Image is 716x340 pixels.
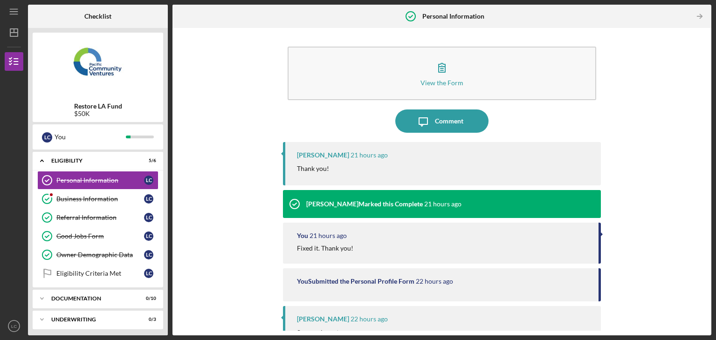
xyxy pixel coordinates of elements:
div: L C [144,269,153,278]
img: Product logo [33,37,163,93]
button: Comment [395,109,489,133]
a: Referral InformationLC [37,208,158,227]
time: 2025-09-11 18:16 [351,315,388,323]
a: Personal InformationLC [37,171,158,190]
a: Owner Demographic DataLC [37,245,158,264]
div: 5 / 6 [139,158,156,163]
text: LC [11,324,17,329]
div: Comment [435,109,463,133]
div: [PERSON_NAME] Marked this Complete [306,200,423,208]
div: L C [144,176,153,185]
div: L C [42,132,52,143]
b: Checklist [84,13,111,20]
button: LC [5,317,23,335]
time: 2025-09-11 18:17 [416,278,453,285]
div: 0 / 3 [139,317,156,322]
div: [PERSON_NAME] [297,315,349,323]
div: Personal Information [56,177,144,184]
div: Underwriting [51,317,133,322]
div: L C [144,250,153,259]
div: You Submitted the Personal Profile Form [297,278,414,285]
div: L C [144,231,153,241]
div: View the Form [420,79,463,86]
div: Eligibility [51,158,133,163]
a: Good Jobs FormLC [37,227,158,245]
time: 2025-09-11 19:18 [424,200,461,208]
div: Eligibility Criteria Met [56,270,144,277]
div: Business Information [56,195,144,203]
div: 0 / 10 [139,296,156,301]
div: Documentation [51,296,133,301]
time: 2025-09-11 19:18 [351,151,388,159]
div: Owner Demographic Data [56,251,144,258]
div: Good Jobs Form [56,232,144,240]
div: Referral Information [56,214,144,221]
div: $50K [74,110,122,117]
p: Sorry , please try now. [297,327,360,338]
div: You [297,232,308,239]
p: Thank you! [297,163,329,174]
b: Personal Information [422,13,484,20]
button: View the Form [288,47,596,100]
div: Fixed it. Thank you! [297,245,353,252]
div: [PERSON_NAME] [297,151,349,159]
a: Business InformationLC [37,190,158,208]
b: Restore LA Fund [74,102,122,110]
div: L C [144,194,153,204]
time: 2025-09-11 18:39 [310,232,347,239]
div: L C [144,213,153,222]
div: You [55,129,126,145]
a: Eligibility Criteria MetLC [37,264,158,283]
